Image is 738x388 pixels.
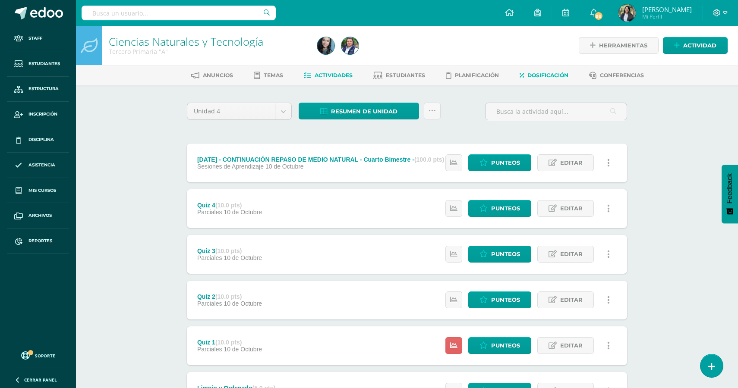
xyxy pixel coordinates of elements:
[468,200,531,217] a: Punteos
[315,72,353,78] span: Actividades
[599,38,647,53] span: Herramientas
[642,13,692,20] span: Mi Perfil
[468,291,531,308] a: Punteos
[7,26,69,51] a: Staff
[194,103,268,119] span: Unidad 4
[446,69,499,82] a: Planificación
[197,300,222,307] span: Parciales
[197,202,262,209] div: Quiz 4
[215,293,242,300] strong: (10.0 pts)
[304,69,353,82] a: Actividades
[317,37,334,54] img: 775886bf149f59632f5d85e739ecf2a2.png
[224,346,262,353] span: 10 de Octubre
[197,209,222,216] span: Parciales
[386,72,425,78] span: Estudiantes
[197,346,222,353] span: Parciales
[7,102,69,127] a: Inscripción
[560,200,583,216] span: Editar
[594,11,603,21] span: 88
[373,69,425,82] a: Estudiantes
[28,187,56,194] span: Mis cursos
[486,103,627,120] input: Busca la actividad aquí...
[24,377,57,383] span: Cerrar panel
[10,349,66,361] a: Soporte
[468,246,531,263] a: Punteos
[491,200,520,216] span: Punteos
[491,292,520,308] span: Punteos
[28,85,59,92] span: Estructura
[579,37,659,54] a: Herramientas
[203,72,233,78] span: Anuncios
[35,353,55,359] span: Soporte
[197,247,262,254] div: Quiz 3
[331,103,397,119] span: Resumen de unidad
[618,4,636,22] img: 247ceca204fa65a9317ba2c0f2905932.png
[197,293,262,300] div: Quiz 2
[491,338,520,354] span: Punteos
[642,5,692,14] span: [PERSON_NAME]
[28,212,52,219] span: Archivos
[224,254,262,261] span: 10 de Octubre
[299,103,419,119] a: Resumen de unidad
[683,38,716,53] span: Actividad
[560,292,583,308] span: Editar
[28,111,57,118] span: Inscripción
[28,162,55,169] span: Asistencia
[215,339,242,346] strong: (10.0 pts)
[28,136,54,143] span: Disciplina
[560,155,583,171] span: Editar
[7,153,69,178] a: Asistencia
[109,47,307,56] div: Tercero Primaria 'A'
[468,337,531,354] a: Punteos
[7,127,69,153] a: Disciplina
[491,246,520,262] span: Punteos
[7,51,69,77] a: Estudiantes
[264,72,283,78] span: Temas
[187,103,291,119] a: Unidad 4
[28,238,52,244] span: Reportes
[560,246,583,262] span: Editar
[560,338,583,354] span: Editar
[7,228,69,254] a: Reportes
[197,156,444,163] div: [DATE] - CONTINUACIÓN REPASO DE MEDIO NATURAL - Cuarto Bimestre -
[722,165,738,223] button: Feedback - Mostrar encuesta
[197,339,262,346] div: Quiz 1
[589,69,644,82] a: Conferencias
[491,155,520,171] span: Punteos
[224,300,262,307] span: 10 de Octubre
[7,178,69,203] a: Mis cursos
[215,247,242,254] strong: (10.0 pts)
[28,60,60,67] span: Estudiantes
[726,173,734,203] span: Feedback
[341,37,359,54] img: 0f9ae4190a77d23fc10c16bdc229957c.png
[197,163,264,170] span: Sesiones de Aprendizaje
[82,6,276,20] input: Busca un usuario...
[455,72,499,78] span: Planificación
[414,156,444,163] strong: (100.0 pts)
[520,69,568,82] a: Dosificación
[191,69,233,82] a: Anuncios
[468,154,531,171] a: Punteos
[527,72,568,78] span: Dosificación
[600,72,644,78] span: Conferencias
[265,163,304,170] span: 10 de Octubre
[224,209,262,216] span: 10 de Octubre
[663,37,728,54] a: Actividad
[254,69,283,82] a: Temas
[109,35,307,47] h1: Ciencias Naturales y Tecnología
[215,202,242,209] strong: (10.0 pts)
[28,35,42,42] span: Staff
[197,254,222,261] span: Parciales
[109,34,263,49] a: Ciencias Naturales y Tecnología
[7,203,69,228] a: Archivos
[7,77,69,102] a: Estructura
